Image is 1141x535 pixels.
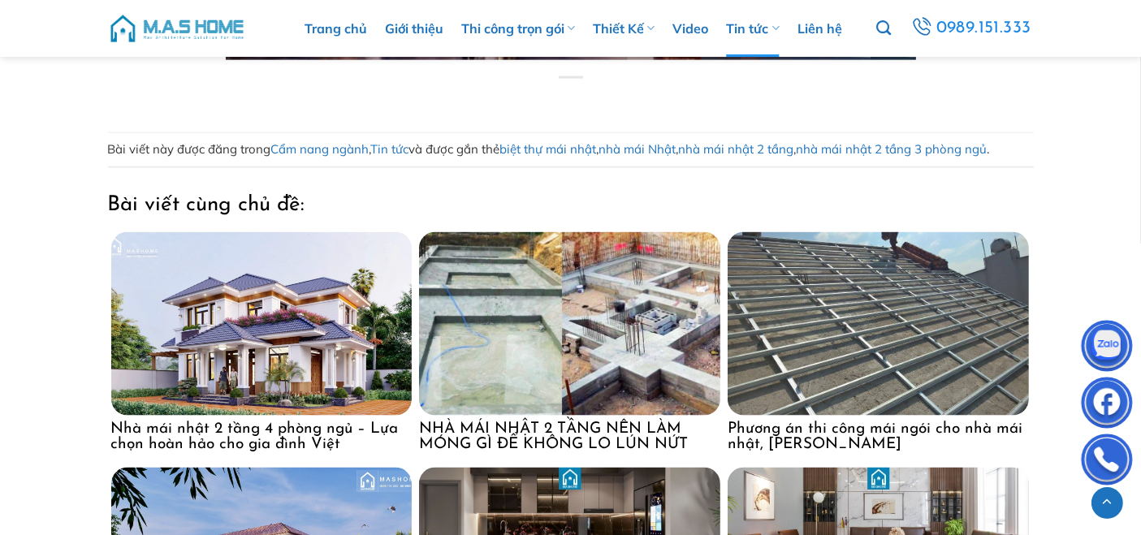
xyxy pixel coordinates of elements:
[108,132,1034,168] footer: Bài viết này được đăng trong , và được gắn thẻ , , , .
[111,416,413,452] a: Nhà mái nhật 2 tầng 4 phòng ngủ – Lựa chọn hoàn hảo cho gia đình Việt
[108,188,1034,222] h3: Bài viết cùng chủ đề:
[679,141,794,157] a: nhà mái nhật 2 tầng
[108,4,246,53] img: M.A.S HOME – Tổng Thầu Thiết Kế Và Xây Nhà Trọn Gói
[419,232,720,416] img: NHÀ MÁI NHẬT 2 TẦNG NÊN LÀM MÓNG GÌ ĐỂ KHÔNG LO LÚN NỨT 16
[500,141,597,157] a: biệt thự mái nhật
[1083,381,1131,429] img: Facebook
[1083,438,1131,486] img: Phone
[909,14,1034,43] a: 0989.151.333
[599,141,676,157] a: nhà mái Nhật
[728,232,1029,416] img: Phương án thi công mái ngói cho nhà mái nhật, mái thái 17
[1091,487,1123,519] a: Lên đầu trang
[728,416,1029,452] a: Phương án thi công mái ngói cho nhà mái nhật, [PERSON_NAME]
[936,15,1031,42] span: 0989.151.333
[271,141,370,157] a: Cẩm nang ngành
[419,416,720,452] a: NHÀ MÁI NHẬT 2 TẦNG NÊN LÀM MÓNG GÌ ĐỂ KHÔNG LO LÚN NỨT
[371,141,409,157] a: Tin tức
[797,141,988,157] a: nhà mái nhật 2 tầng 3 phòng ngủ
[1083,324,1131,373] img: Zalo
[876,11,891,45] a: Tìm kiếm
[111,232,413,416] img: Nhà mái nhật 2 tầng 4 phòng ngủ - Lựa chọn hoàn hảo cho gia đình Việt 15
